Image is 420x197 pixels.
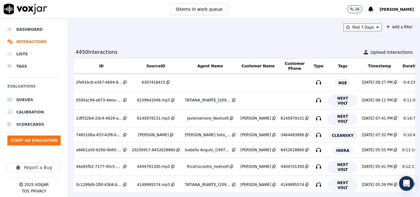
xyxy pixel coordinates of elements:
[7,23,61,36] a: Dashboard
[355,7,359,12] p: 26
[347,5,368,13] button: 26
[137,116,170,121] div: 6145979131.mp3
[240,148,271,152] div: [PERSON_NAME]
[132,148,175,152] div: 20250917-8452628860
[403,116,415,121] div: 0:14:7
[138,132,169,137] div: [PERSON_NAME]
[281,132,304,137] div: 3464483896
[370,49,413,55] span: Upload Interactions
[362,164,393,169] div: [DATE] 05:41 PM
[197,64,223,69] button: Agent Name
[7,83,61,94] h6: Evaluations
[343,23,382,31] button: Past 7 Days
[328,95,357,107] span: NEXT VOLT
[185,182,231,187] div: TATIANA_IRIARTE_t20997_NEXT_VOLT
[402,148,416,152] div: 0:11:14
[362,182,393,187] div: [DATE] 05:39 PM
[362,80,393,85] div: [DATE] 08:27 PM
[335,80,350,86] span: NGE
[281,164,304,169] div: 4404701300
[281,182,304,187] div: 4149995574
[76,164,122,169] div: 46a65fb2-7177-45c5-8e80-6edf2a487c1a
[146,64,165,69] button: SourceID
[137,164,170,169] div: 4404701300.mp3
[403,80,415,85] div: 0:4:23
[281,61,309,71] button: Customer Phone
[7,136,61,145] button: Start an Evaluation
[362,148,393,152] div: [DATE] 05:55 PM
[137,182,170,187] div: 4149995574.mp3
[76,98,122,103] div: 0595ac99-e673-4eea-8df3-e0096e59eac2
[7,48,61,60] a: Lists
[76,132,122,137] div: 7485108a-4f1f-42f8-b2a9-83346a7a247d
[328,179,357,191] span: NEXT VOLT
[362,98,393,103] div: [DATE] 08:11 PM
[338,64,347,69] button: Tags
[241,64,275,69] button: Customer Name
[281,148,304,152] div: 8452628860
[240,116,271,121] div: [PERSON_NAME]
[384,23,415,31] button: Add a filter
[281,116,304,121] div: 6145979131
[76,148,122,152] div: a66b1a50-b200-4b60-9874-e10bc7d35e27
[7,36,61,48] a: Interactions
[24,182,49,187] p: 2025 Voxjar
[240,164,271,169] div: [PERSON_NAME]
[171,3,228,15] button: 0items in work queue
[347,5,362,13] button: 26
[7,106,61,118] a: Calibration
[368,64,391,69] button: Timestamp
[403,132,415,137] div: 0:10:4
[333,147,353,154] span: INDRA
[240,132,271,137] div: [PERSON_NAME]
[76,80,122,85] div: 2fe91bcb-e367-4694-82bf-6e68abdd1e8a
[99,64,104,69] button: ID
[185,98,231,103] div: TATIANA_IRIARTE_t20997_NEXT_VOLT
[4,4,47,14] img: voxjar logo
[328,161,357,173] span: NEXT VOLT
[314,64,323,69] button: Type
[76,182,122,187] div: 0c1299d9-2fbf-43b8-b61c-19a2b065da15
[187,116,229,121] div: Javierserrano_Nextvolt
[362,132,393,137] div: [DATE] 07:32 PM
[137,98,170,103] div: 6159641049.mp3
[364,49,413,55] button: Upload Interactions
[399,176,414,191] div: Open Intercom Messenger
[7,94,61,106] a: Queues
[142,80,165,85] div: 6307418415
[328,113,357,125] span: NEXT VOLT
[379,7,414,12] span: [PERSON_NAME]
[379,6,420,13] button: [PERSON_NAME]
[240,182,271,187] div: [PERSON_NAME]
[402,164,416,169] div: 0:12:11
[76,116,122,121] div: 1df552b4-2dc4-4629-a806-c6508f143074
[7,118,61,131] a: Scorecards
[362,116,393,121] div: [DATE] 07:41 PM
[7,163,61,172] button: Report a Bug
[76,49,117,56] div: 4450 Interaction s
[328,132,357,139] span: CLEANSKY
[187,164,229,169] div: Ricarcocastro_nextvolt
[185,132,231,137] div: [PERSON_NAME] Soto_j25800_CLEANSKY
[185,148,231,152] div: Isabella Angulo_i19976_INDRA
[22,189,29,194] button: TOS
[403,98,415,103] div: 0:11:0
[7,60,61,73] a: Tags
[31,189,46,194] button: Privacy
